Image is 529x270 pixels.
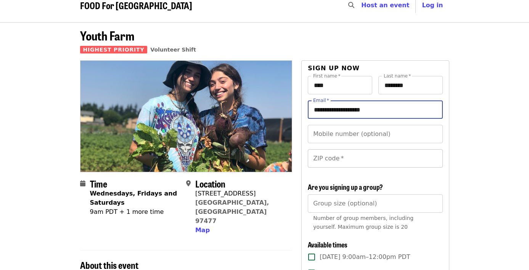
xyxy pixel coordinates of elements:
span: Available times [308,239,347,249]
input: First name [308,76,372,94]
a: [GEOGRAPHIC_DATA], [GEOGRAPHIC_DATA] 97477 [195,199,269,225]
i: map-marker-alt icon [186,180,191,187]
input: Email [308,100,442,119]
div: [STREET_ADDRESS] [195,189,286,198]
span: Are you signing up a group? [308,182,383,192]
div: 9am PDT + 1 more time [90,207,180,217]
strong: Wednesdays, Fridays and Saturdays [90,190,177,206]
input: Mobile number (optional) [308,125,442,143]
img: Youth Farm organized by FOOD For Lane County [80,61,292,171]
span: Number of group members, including yourself. Maximum group size is 20 [313,215,413,230]
span: Map [195,226,210,234]
span: Highest Priority [80,46,148,53]
span: Sign up now [308,65,360,72]
label: Email [313,98,329,103]
span: Youth Farm [80,26,134,44]
button: Map [195,226,210,235]
input: ZIP code [308,149,442,168]
span: Time [90,177,107,190]
input: Last name [378,76,443,94]
label: Last name [384,74,411,78]
i: calendar icon [80,180,85,187]
a: Host an event [361,2,409,9]
span: Location [195,177,225,190]
a: Volunteer Shift [150,47,196,53]
span: Log in [422,2,443,9]
input: [object Object] [308,194,442,213]
span: [DATE] 9:00am–12:00pm PDT [320,252,410,262]
i: search icon [348,2,354,9]
label: First name [313,74,341,78]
